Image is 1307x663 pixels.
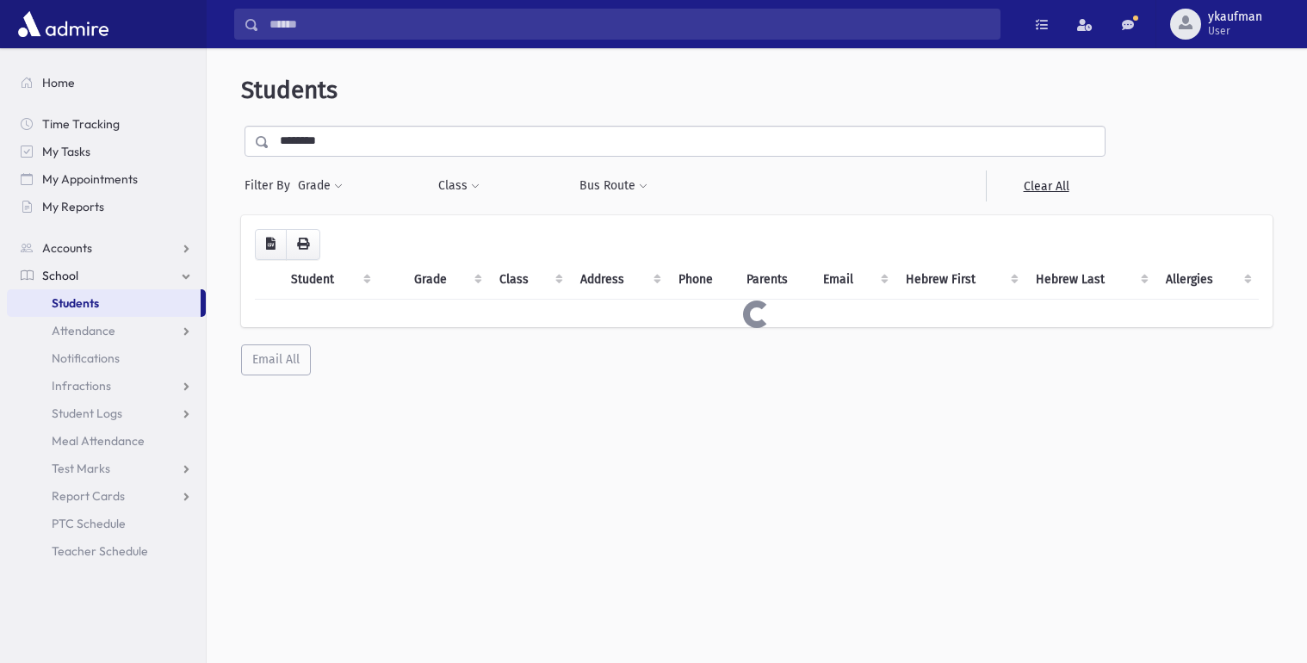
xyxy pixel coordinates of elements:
[52,461,110,476] span: Test Marks
[52,516,126,531] span: PTC Schedule
[1208,24,1262,38] span: User
[7,289,201,317] a: Students
[42,268,78,283] span: School
[7,482,206,510] a: Report Cards
[245,177,297,195] span: Filter By
[7,455,206,482] a: Test Marks
[895,260,1026,300] th: Hebrew First
[7,510,206,537] a: PTC Schedule
[404,260,489,300] th: Grade
[42,240,92,256] span: Accounts
[570,260,669,300] th: Address
[255,229,287,260] button: CSV
[1025,260,1155,300] th: Hebrew Last
[7,193,206,220] a: My Reports
[52,295,99,311] span: Students
[52,488,125,504] span: Report Cards
[52,350,120,366] span: Notifications
[7,372,206,400] a: Infractions
[1208,10,1262,24] span: ykaufman
[7,427,206,455] a: Meal Attendance
[7,537,206,565] a: Teacher Schedule
[52,323,115,338] span: Attendance
[52,433,145,449] span: Meal Attendance
[52,378,111,393] span: Infractions
[14,7,113,41] img: AdmirePro
[7,400,206,427] a: Student Logs
[42,144,90,159] span: My Tasks
[42,171,138,187] span: My Appointments
[42,116,120,132] span: Time Tracking
[437,170,480,201] button: Class
[42,75,75,90] span: Home
[1155,260,1259,300] th: Allergies
[52,406,122,421] span: Student Logs
[7,110,206,138] a: Time Tracking
[7,344,206,372] a: Notifications
[736,260,813,300] th: Parents
[986,170,1106,201] a: Clear All
[281,260,379,300] th: Student
[241,76,338,104] span: Students
[259,9,1000,40] input: Search
[7,69,206,96] a: Home
[42,199,104,214] span: My Reports
[7,262,206,289] a: School
[579,170,648,201] button: Bus Route
[489,260,570,300] th: Class
[52,543,148,559] span: Teacher Schedule
[241,344,311,375] button: Email All
[668,260,736,300] th: Phone
[7,317,206,344] a: Attendance
[7,165,206,193] a: My Appointments
[7,234,206,262] a: Accounts
[286,229,320,260] button: Print
[297,170,344,201] button: Grade
[813,260,895,300] th: Email
[7,138,206,165] a: My Tasks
